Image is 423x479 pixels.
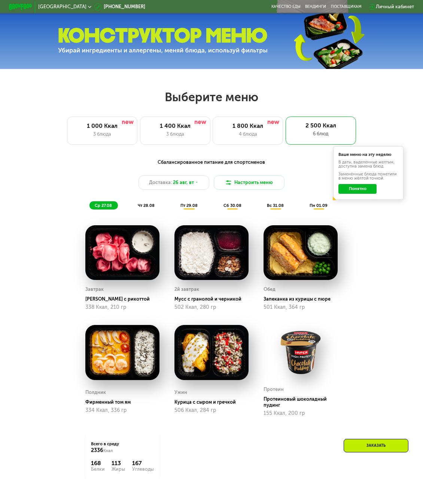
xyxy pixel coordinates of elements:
[344,439,408,452] div: Заказать
[214,175,284,190] button: Настроить меню
[132,467,154,472] div: Углеводы
[174,407,249,413] div: 506 Ккал, 284 гр
[95,203,112,208] span: ср 27.08
[85,399,164,405] div: Фирменный том ям
[292,122,350,129] div: 2 500 Ккал
[103,448,113,453] span: Ккал
[149,179,172,186] span: Доставка:
[85,407,160,413] div: 334 Ккал, 336 гр
[174,388,187,397] div: Ужин
[219,131,277,138] div: 4 блюда
[292,130,350,138] div: 6 блюд
[138,203,155,208] span: чт 28.08
[180,203,198,208] span: пт 29.08
[310,203,328,208] span: пн 01.09
[91,447,103,454] span: 2336
[174,296,253,302] div: Мусс с гранолой и черникой
[338,160,398,168] div: В даты, выделенные желтым, доступна замена блюд.
[132,460,154,467] div: 167
[85,304,160,310] div: 338 Ккал, 210 гр
[73,123,131,130] div: 1 000 Ккал
[174,285,199,294] div: 2й завтрак
[338,184,377,193] button: Понятно
[85,285,104,294] div: Завтрак
[146,131,204,138] div: 3 блюда
[91,441,153,454] div: Всего в среду
[85,296,164,302] div: [PERSON_NAME] с рикоттой
[267,203,284,208] span: вс 31.08
[85,388,106,397] div: Полдник
[91,467,105,472] div: Белки
[73,131,131,138] div: 3 блюда
[37,159,385,166] div: Сбалансированное питание для спортсменов
[338,153,398,157] div: Ваше меню на эту неделю
[219,123,277,130] div: 1 800 Ккал
[38,4,86,9] span: [GEOGRAPHIC_DATA]
[112,467,125,472] div: Жиры
[91,460,105,467] div: 168
[271,4,301,9] a: Качество еды
[264,385,284,394] div: Протеин
[94,3,145,10] a: [PHONE_NUMBER]
[264,396,343,408] div: Протеиновый шоколадный пудинг
[174,399,253,405] div: Курица с сыром и гречкой
[305,4,326,9] a: Вендинги
[264,296,343,302] div: Запеканка из курицы с пюре
[264,410,338,416] div: 155 Ккал, 200 гр
[19,90,404,105] h2: Выберите меню
[264,285,276,294] div: Обед
[223,203,241,208] span: сб 30.08
[264,304,338,310] div: 501 Ккал, 364 гр
[331,4,362,9] div: поставщикам
[173,179,194,186] span: 26 авг, вт
[376,3,414,10] div: Личный кабинет
[174,304,249,310] div: 502 Ккал, 280 гр
[146,123,204,130] div: 1 400 Ккал
[338,172,398,180] div: Заменённые блюда пометили в меню жёлтой точкой.
[112,460,125,467] div: 113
